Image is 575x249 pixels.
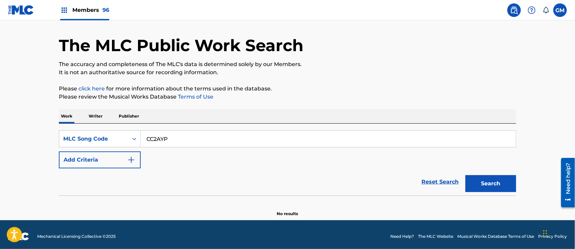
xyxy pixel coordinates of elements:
a: click here [78,85,105,92]
a: Musical Works Database Terms of Use [457,233,534,240]
p: Work [59,109,74,123]
img: MLC Logo [8,5,34,15]
a: Public Search [507,3,521,17]
p: Please for more information about the terms used in the database. [59,85,516,93]
form: Search Form [59,130,516,195]
div: User Menu [553,3,567,17]
a: Privacy Policy [538,233,567,240]
p: Please review the Musical Works Database [59,93,516,101]
img: help [528,6,536,14]
p: Writer [87,109,105,123]
img: 9d2ae6d4665cec9f34b9.svg [127,156,135,164]
p: No results [277,203,298,217]
iframe: Resource Center [556,155,575,210]
iframe: Chat Widget [541,216,575,249]
a: Reset Search [418,174,462,189]
div: Notifications [543,7,549,14]
p: The accuracy and completeness of The MLC's data is determined solely by our Members. [59,60,516,68]
img: Top Rightsholders [60,6,68,14]
span: Members [72,6,109,14]
div: Help [525,3,538,17]
div: Drag [543,223,547,244]
span: 96 [102,7,109,13]
button: Add Criteria [59,151,141,168]
span: Mechanical Licensing Collective © 2025 [37,233,116,240]
a: Need Help? [390,233,414,240]
a: The MLC Website [418,233,453,240]
p: Publisher [117,109,141,123]
button: Search [465,175,516,192]
div: MLC Song Code [63,135,124,143]
p: It is not an authoritative source for recording information. [59,68,516,77]
h1: The MLC Public Work Search [59,35,303,56]
img: search [510,6,518,14]
a: Terms of Use [177,94,213,100]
